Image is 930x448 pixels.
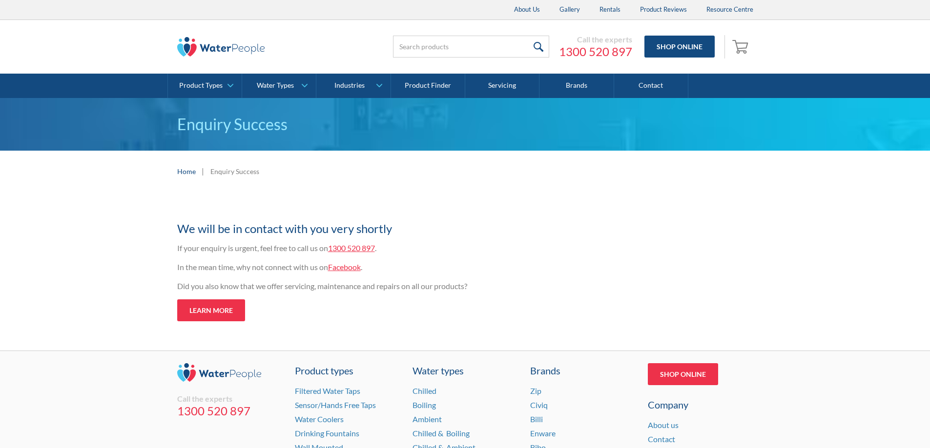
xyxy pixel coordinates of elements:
a: Servicing [465,74,539,98]
a: Open cart [730,35,753,58]
a: Drinking Fountains [295,429,359,438]
a: Billi [530,414,543,424]
a: Learn more [177,299,245,321]
a: Boiling [413,400,436,409]
div: Brands [530,363,636,378]
input: Search products [393,36,549,58]
a: Product Finder [391,74,465,98]
div: Company [648,397,753,412]
a: Shop Online [644,36,715,58]
p: Did you also know that we offer servicing, maintenance and repairs on all our products? [177,280,558,292]
a: Industries [316,74,390,98]
a: 1300 520 897 [328,243,375,253]
p: If your enquiry is urgent, feel free to call us on . [177,242,558,254]
a: Facebook [328,262,361,272]
div: Call the experts [559,35,632,44]
a: 1300 520 897 [559,44,632,59]
a: Chilled [413,386,436,395]
a: Zip [530,386,541,395]
a: Shop Online [648,363,718,385]
a: Contact [614,74,688,98]
a: Ambient [413,414,442,424]
div: Industries [334,81,365,90]
a: Enware [530,429,556,438]
img: The Water People [177,37,265,57]
a: Civiq [530,400,548,409]
div: Product Types [179,81,223,90]
a: Filtered Water Taps [295,386,360,395]
a: Chilled & Boiling [413,429,470,438]
a: Water Coolers [295,414,344,424]
div: Water Types [257,81,294,90]
a: Product Types [168,74,242,98]
a: Home [177,166,196,176]
h1: Thank you for your enquiry [177,202,558,215]
a: Brands [539,74,614,98]
img: shopping cart [732,39,751,54]
p: In the mean time, why not connect with us on . [177,261,558,273]
h2: We will be in contact with you very shortly [177,220,558,237]
a: Contact [648,434,675,444]
div: Call the experts [177,394,283,404]
a: Sensor/Hands Free Taps [295,400,376,409]
a: About us [648,420,679,429]
div: Enquiry Success [210,166,259,176]
a: Water types [413,363,518,378]
a: Product types [295,363,400,378]
div: | [201,165,206,177]
p: Enquiry Success [177,113,753,136]
a: 1300 520 897 [177,404,283,418]
a: Water Types [242,74,316,98]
